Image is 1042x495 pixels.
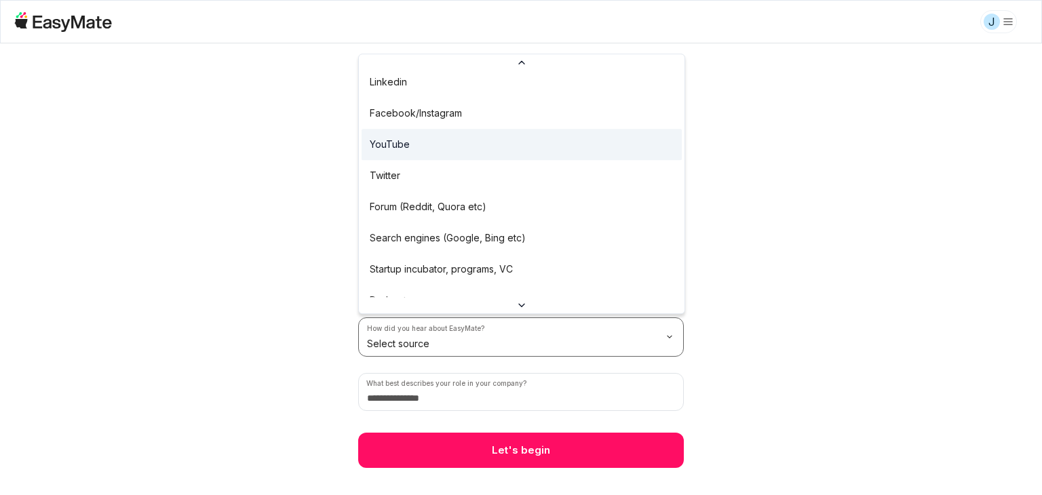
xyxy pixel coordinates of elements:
p: Startup incubator, programs, VC [370,262,513,277]
p: Twitter [370,168,400,183]
p: Facebook/Instagram [370,106,462,121]
p: Search engines (Google, Bing etc) [370,231,526,245]
p: Forum (Reddit, Quora etc) [370,199,486,214]
p: Podcast [370,293,406,308]
p: YouTube [370,137,410,152]
p: Linkedin [370,75,407,90]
